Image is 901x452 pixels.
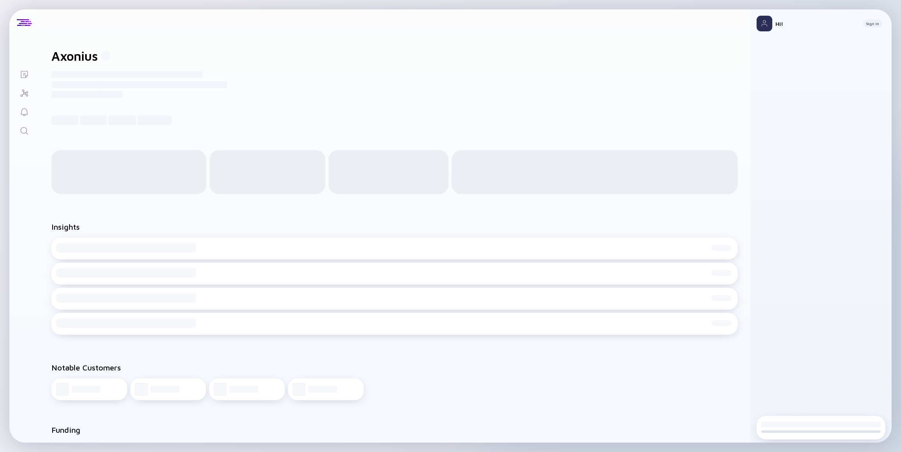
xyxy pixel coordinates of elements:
[757,16,772,31] img: Profile Picture
[51,425,80,434] h2: Funding
[9,64,39,83] a: Lists
[9,121,39,140] a: Search
[775,20,857,27] div: Hi!
[51,363,738,372] h2: Notable Customers
[51,49,98,64] h1: Axonius
[9,83,39,102] a: Investor Map
[51,222,80,231] h2: Insights
[9,102,39,121] a: Reminders
[863,20,882,27] button: Sign In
